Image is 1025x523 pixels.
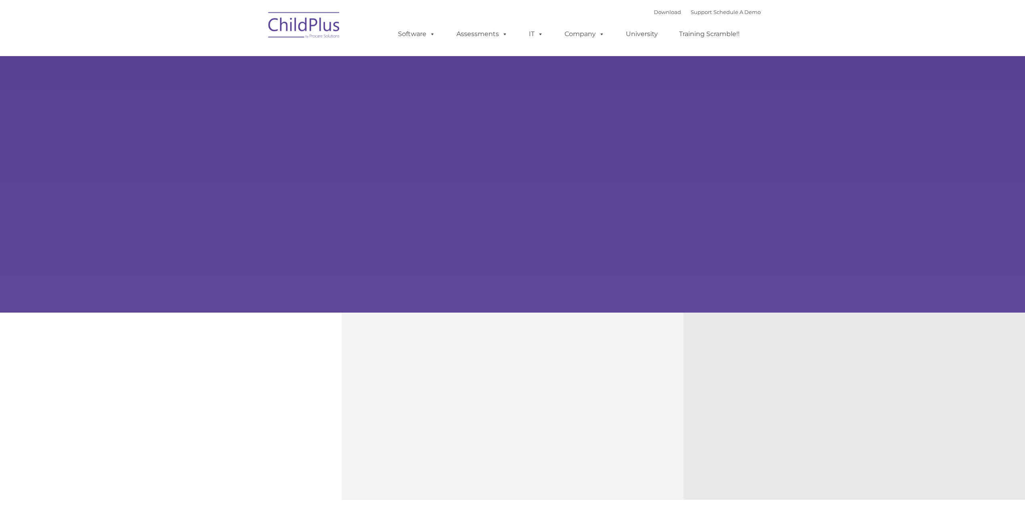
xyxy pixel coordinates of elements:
a: Support [691,9,712,15]
a: University [618,26,666,42]
img: ChildPlus by Procare Solutions [264,6,344,46]
a: Download [654,9,681,15]
a: Schedule A Demo [713,9,761,15]
a: Company [557,26,613,42]
a: Training Scramble!! [671,26,748,42]
a: IT [521,26,551,42]
font: | [654,9,761,15]
a: Assessments [448,26,516,42]
a: Software [390,26,443,42]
